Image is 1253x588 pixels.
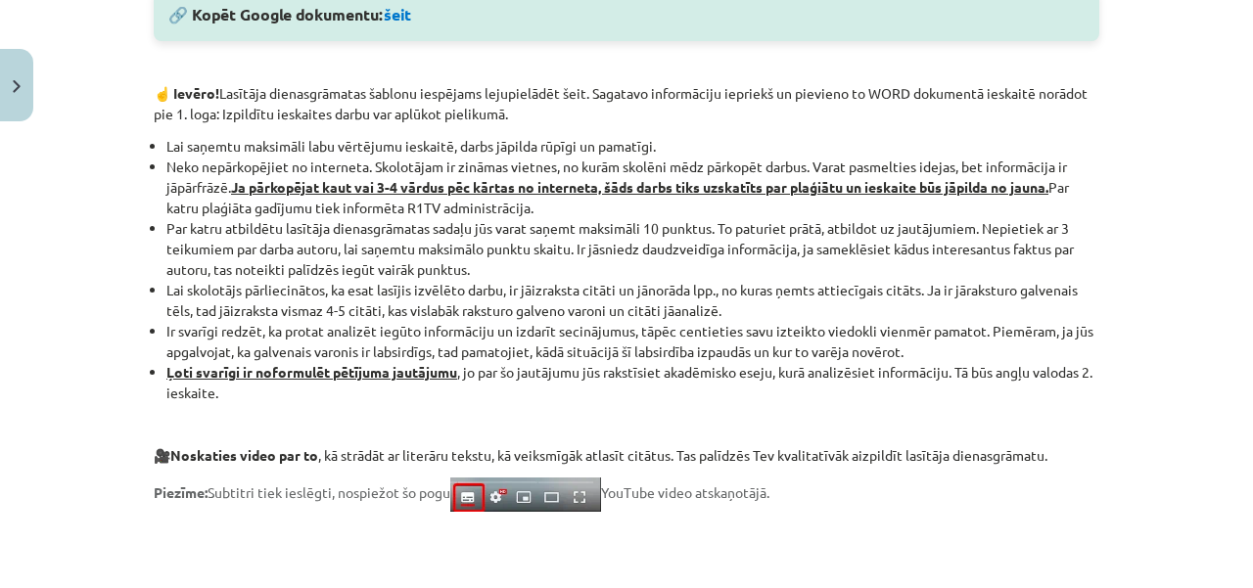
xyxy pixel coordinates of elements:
[13,80,21,93] img: icon-close-lesson-0947bae3869378f0d4975bcd49f059093ad1ed9edebbc8119c70593378902aed.svg
[166,218,1099,280] li: Par katru atbildētu lasītāja dienasgrāmatas sadaļu jūs varat saņemt maksimāli 10 punktus. To patu...
[166,321,1099,362] li: Ir svarīgi redzēt, ka protat analizēt iegūto informāciju un izdarīt secinājumus, tāpēc centieties...
[231,178,1048,196] strong: Ja pārkopējat kaut vai 3-4 vārdus pēc kārtas no interneta, šāds darbs tiks uzskatīts par plaģiātu...
[154,483,769,501] span: Subtitri tiek ieslēgti, nospiežot šo pogu YouTube video atskaņotājā.
[154,83,1099,124] p: Lasītāja dienasgrāmatas šablonu iespējams lejupielādēt šeit. Sagatavo informāciju iepriekš un pie...
[384,4,411,24] a: šeit
[166,363,457,381] strong: Ļoti svarīgi ir noformulēt pētījuma jautājumu
[166,280,1099,321] li: Lai skolotājs pārliecinātos, ka esat lasījis izvēlēto darbu, ir jāizraksta citāti un jānorāda lpp...
[166,136,1099,157] li: Lai saņemtu maksimāli labu vērtējumu ieskaitē, darbs jāpilda rūpīgi un pamatīgi.
[154,84,219,102] strong: ☝️ Ievēro!
[166,157,1099,218] li: Neko nepārkopējiet no interneta. Skolotājam ir zināmas vietnes, no kurām skolēni mēdz pārkopēt da...
[154,483,208,501] strong: Piezīme:
[170,446,318,464] strong: Noskaties video par to
[166,362,1099,403] li: , jo par šo jautājumu jūs rakstīsiet akadēmisko eseju, kurā analizēsiet informāciju. Tā būs angļu...
[154,445,1099,466] p: 🎥 , kā strādāt ar literāru tekstu, kā veiksmīgāk atlasīt citātus. Tas palīdzēs Tev kvalitatīvāk a...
